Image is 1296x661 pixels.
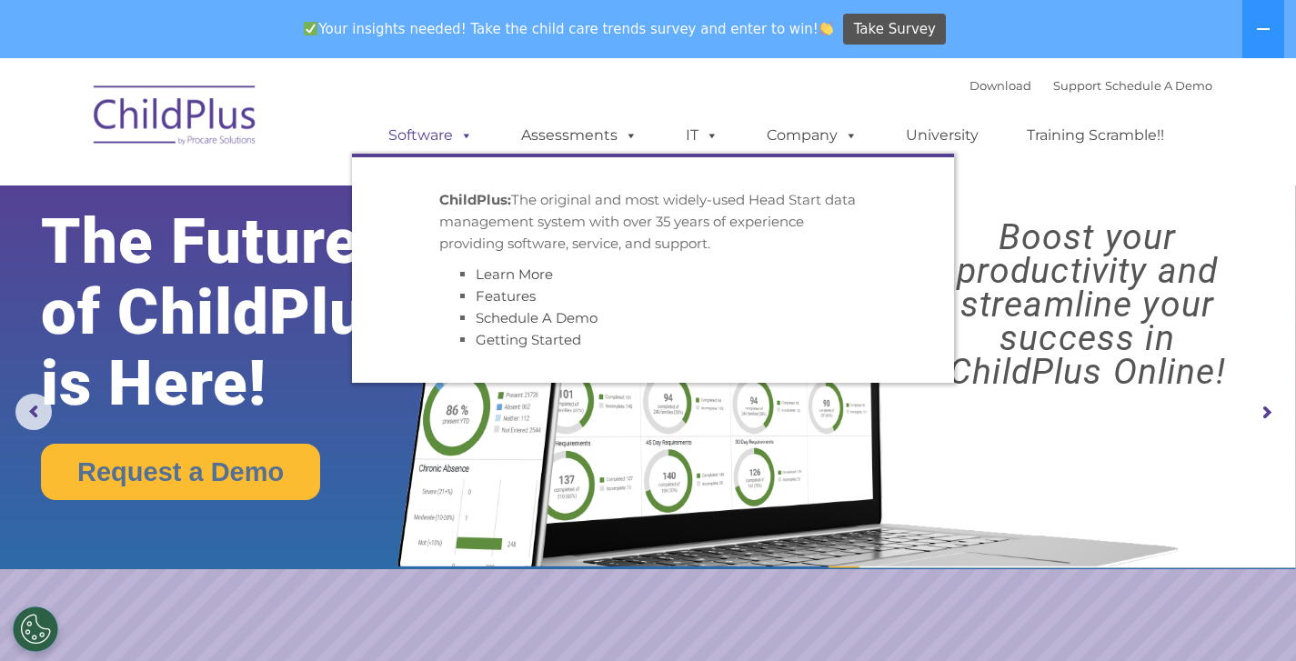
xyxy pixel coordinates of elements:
[85,73,266,164] img: ChildPlus by Procare Solutions
[296,12,841,47] span: Your insights needed! Take the child care trends survey and enter to win!
[888,117,997,154] a: University
[969,78,1031,93] a: Download
[476,309,598,326] a: Schedule A Demo
[668,117,737,154] a: IT
[41,206,455,419] rs-layer: The Future of ChildPlus is Here!
[476,265,553,283] a: Learn More
[1009,117,1182,154] a: Training Scramble!!
[969,78,1212,93] font: |
[819,22,833,35] img: 👏
[439,189,867,255] p: The original and most widely-used Head Start data management system with over 35 years of experie...
[843,14,946,45] a: Take Survey
[370,117,491,154] a: Software
[253,195,330,208] span: Phone number
[41,444,320,500] a: Request a Demo
[476,287,536,305] a: Features
[253,120,308,134] span: Last name
[854,14,936,45] span: Take Survey
[1105,78,1212,93] a: Schedule A Demo
[304,22,317,35] img: ✅
[13,606,58,652] button: Cookies Settings
[748,117,876,154] a: Company
[476,331,581,348] a: Getting Started
[503,117,656,154] a: Assessments
[1053,78,1101,93] a: Support
[895,221,1280,389] rs-layer: Boost your productivity and streamline your success in ChildPlus Online!
[439,191,511,208] strong: ChildPlus:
